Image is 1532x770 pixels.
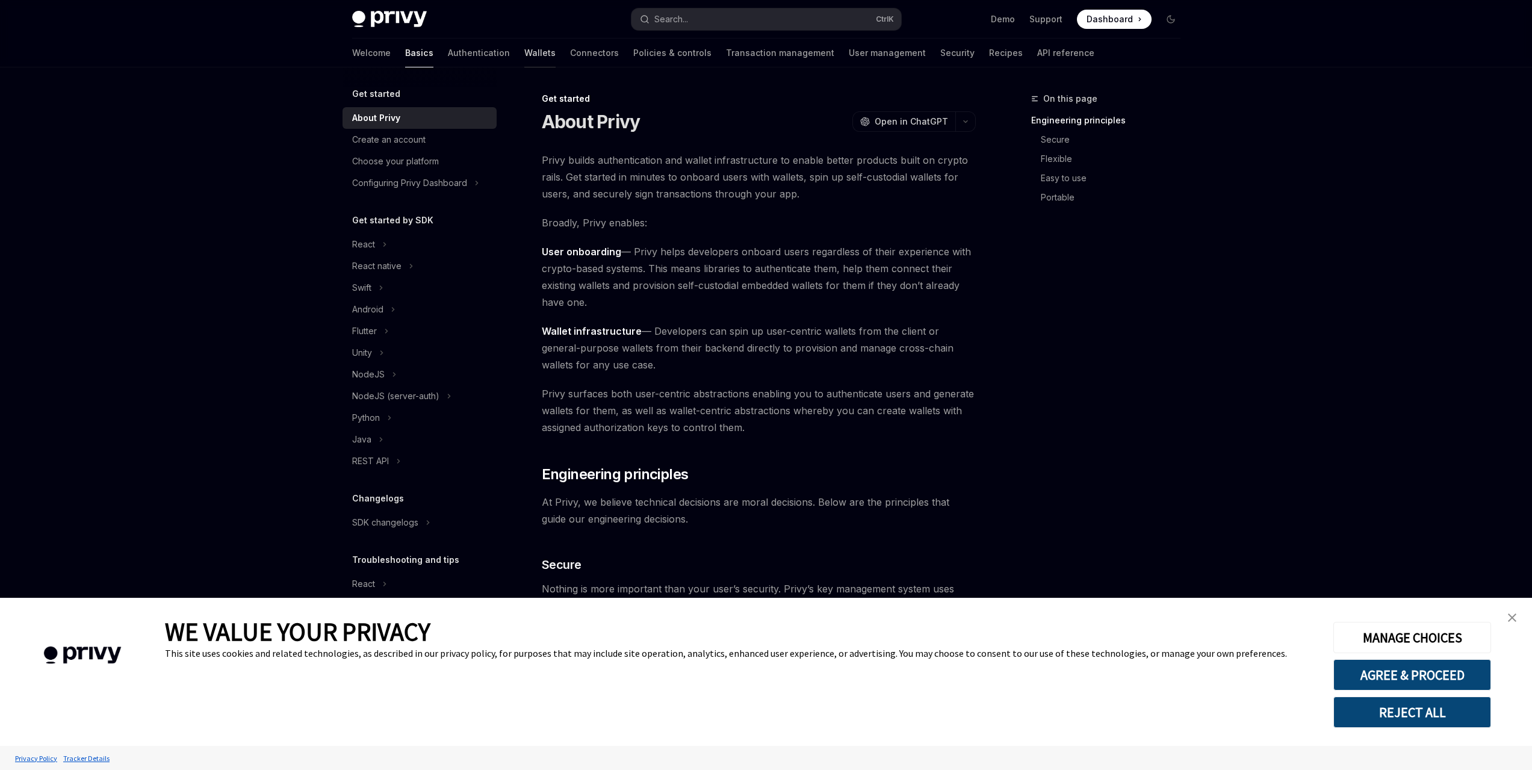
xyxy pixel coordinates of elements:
a: Flexible [1041,149,1190,169]
a: Engineering principles [1031,111,1190,130]
div: Create an account [352,132,426,147]
span: At Privy, we believe technical decisions are moral decisions. Below are the principles that guide... [542,494,976,527]
a: Using LLMs [343,595,497,616]
a: User management [849,39,926,67]
button: AGREE & PROCEED [1333,659,1491,691]
div: NodeJS (server-auth) [352,389,439,403]
h5: Changelogs [352,491,404,506]
div: Android [352,302,383,317]
div: React native [352,259,402,273]
span: Broadly, Privy enables: [542,214,976,231]
div: Python [352,411,380,425]
span: Open in ChatGPT [875,116,948,128]
a: Recipes [989,39,1023,67]
div: Search... [654,12,688,26]
div: Get started [542,93,976,105]
a: Welcome [352,39,391,67]
strong: User onboarding [542,246,621,258]
div: Configuring Privy Dashboard [352,176,467,190]
a: Basics [405,39,433,67]
span: On this page [1043,92,1097,106]
span: — Developers can spin up user-centric wallets from the client or general-purpose wallets from the... [542,323,976,373]
a: Choose your platform [343,151,497,172]
span: — Privy helps developers onboard users regardless of their experience with crypto-based systems. ... [542,243,976,311]
a: Secure [1041,130,1190,149]
div: This site uses cookies and related technologies, as described in our privacy policy, for purposes... [165,647,1315,659]
div: Java [352,432,371,447]
a: Authentication [448,39,510,67]
h5: Get started by SDK [352,213,433,228]
span: Secure [542,556,581,573]
a: Security [940,39,975,67]
button: Search...CtrlK [631,8,901,30]
a: Connectors [570,39,619,67]
a: close banner [1500,606,1524,630]
div: SDK changelogs [352,515,418,530]
a: Easy to use [1041,169,1190,188]
a: Support [1029,13,1062,25]
button: REJECT ALL [1333,697,1491,728]
img: dark logo [352,11,427,28]
span: Ctrl K [876,14,894,24]
div: Unity [352,346,372,360]
button: MANAGE CHOICES [1333,622,1491,653]
div: About Privy [352,111,400,125]
span: Dashboard [1087,13,1133,25]
a: Create an account [343,129,497,151]
div: React [352,577,375,591]
button: Open in ChatGPT [852,111,955,132]
a: API reference [1037,39,1094,67]
div: React [352,237,375,252]
a: About Privy [343,107,497,129]
h1: About Privy [542,111,640,132]
div: Swift [352,281,371,295]
a: Portable [1041,188,1190,207]
span: Engineering principles [542,465,689,484]
img: close banner [1508,613,1516,622]
a: Privacy Policy [12,748,60,769]
div: REST API [352,454,389,468]
a: Transaction management [726,39,834,67]
div: Choose your platform [352,154,439,169]
a: Policies & controls [633,39,712,67]
button: Toggle dark mode [1161,10,1180,29]
span: WE VALUE YOUR PRIVACY [165,616,430,647]
a: Demo [991,13,1015,25]
div: Flutter [352,324,377,338]
h5: Troubleshooting and tips [352,553,459,567]
h5: Get started [352,87,400,101]
a: Tracker Details [60,748,113,769]
span: Privy surfaces both user-centric abstractions enabling you to authenticate users and generate wal... [542,385,976,436]
span: Nothing is more important than your user’s security. Privy’s key management system uses distribut... [542,580,976,648]
strong: Wallet infrastructure [542,325,642,337]
div: NodeJS [352,367,385,382]
a: Wallets [524,39,556,67]
a: Dashboard [1077,10,1152,29]
span: Privy builds authentication and wallet infrastructure to enable better products built on crypto r... [542,152,976,202]
img: company logo [18,629,147,682]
